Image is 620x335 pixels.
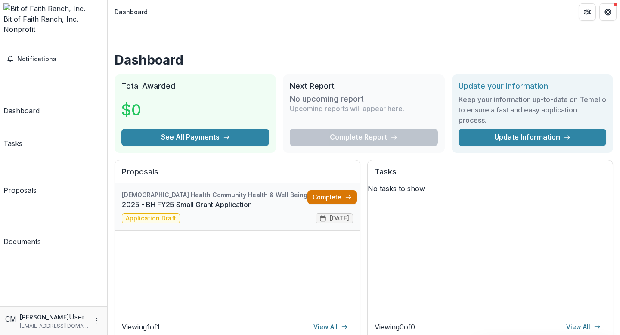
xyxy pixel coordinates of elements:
div: Bit of Faith Ranch, Inc. [3,14,104,24]
button: See All Payments [121,129,269,146]
div: Dashboard [115,7,148,16]
button: More [92,316,102,326]
a: 2025 - BH FY25 Small Grant Application [122,199,307,210]
p: Viewing 0 of 0 [375,322,415,332]
p: Upcoming reports will appear here. [290,103,404,114]
a: Dashboard [3,69,40,116]
p: [PERSON_NAME] [20,313,69,322]
div: Cari McGowan [5,314,16,324]
h2: Proposals [122,167,353,183]
span: Nonprofit [3,25,35,34]
h2: Next Report [290,81,437,91]
a: View All [308,320,353,334]
button: Notifications [3,52,104,66]
div: Tasks [3,138,22,149]
a: Documents [3,199,41,247]
div: Documents [3,236,41,247]
a: Proposals [3,152,37,195]
a: Tasks [3,119,22,149]
h3: No upcoming report [290,94,364,104]
p: User [69,312,85,322]
div: Proposals [3,185,37,195]
nav: breadcrumb [111,6,151,18]
a: Update Information [459,129,606,146]
h3: Keep your information up-to-date on Temelio to ensure a fast and easy application process. [459,94,606,125]
h3: $0 [121,98,141,121]
img: Bit of Faith Ranch, Inc. [3,3,104,14]
button: Partners [579,3,596,21]
h2: Total Awarded [121,81,269,91]
h2: Update your information [459,81,606,91]
div: Dashboard [3,105,40,116]
p: No tasks to show [368,183,613,194]
p: [EMAIL_ADDRESS][DOMAIN_NAME] [20,322,88,330]
p: Viewing 1 of 1 [122,322,160,332]
a: Complete [307,190,357,204]
span: Notifications [17,56,100,63]
h2: Tasks [375,167,606,183]
button: Get Help [599,3,617,21]
a: View All [561,320,606,334]
h1: Dashboard [115,52,613,68]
